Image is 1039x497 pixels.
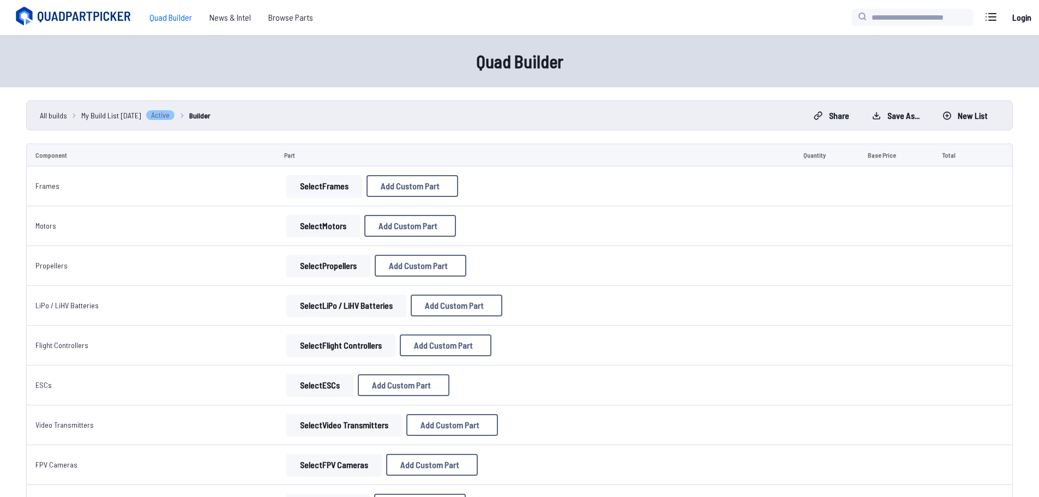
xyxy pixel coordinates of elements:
a: All builds [40,110,67,121]
a: ESCs [35,380,52,390]
button: Add Custom Part [367,175,458,197]
a: SelectFlight Controllers [284,334,398,356]
a: FPV Cameras [35,460,77,469]
a: Video Transmitters [35,420,94,429]
td: Base Price [859,143,933,166]
td: Quantity [795,143,859,166]
a: SelectMotors [284,215,362,237]
a: SelectVideo Transmitters [284,414,404,436]
button: SelectPropellers [286,255,370,277]
h1: Quad Builder [171,48,869,74]
a: Frames [35,181,59,190]
td: Part [275,143,795,166]
a: SelectFPV Cameras [284,454,384,476]
span: Add Custom Part [372,381,431,390]
button: SelectLiPo / LiHV Batteries [286,295,406,316]
a: Quad Builder [141,7,201,28]
button: SelectESCs [286,374,353,396]
span: Add Custom Part [400,460,459,469]
td: Component [26,143,275,166]
button: Add Custom Part [386,454,478,476]
a: Login [1008,7,1035,28]
button: SelectFPV Cameras [286,454,382,476]
a: My Build List [DATE]Active [81,110,175,121]
a: SelectLiPo / LiHV Batteries [284,295,409,316]
button: New List [933,107,997,124]
a: SelectFrames [284,175,364,197]
button: Add Custom Part [406,414,498,436]
a: Propellers [35,261,68,270]
button: Add Custom Part [375,255,466,277]
button: Add Custom Part [358,374,449,396]
span: Add Custom Part [389,261,448,270]
button: Add Custom Part [400,334,491,356]
span: Add Custom Part [414,341,473,350]
button: Add Custom Part [364,215,456,237]
button: SelectFlight Controllers [286,334,395,356]
a: SelectESCs [284,374,356,396]
a: LiPo / LiHV Batteries [35,301,99,310]
span: Add Custom Part [425,301,484,310]
span: Active [146,110,175,121]
button: Save as... [863,107,929,124]
button: Add Custom Part [411,295,502,316]
span: Add Custom Part [381,182,440,190]
a: Flight Controllers [35,340,88,350]
span: My Build List [DATE] [81,110,141,121]
button: SelectMotors [286,215,360,237]
button: SelectVideo Transmitters [286,414,402,436]
button: Share [804,107,858,124]
span: Add Custom Part [421,421,479,429]
a: SelectPropellers [284,255,373,277]
a: News & Intel [201,7,260,28]
a: Builder [189,110,211,121]
a: Motors [35,221,56,230]
span: Add Custom Part [379,221,437,230]
button: SelectFrames [286,175,362,197]
a: Browse Parts [260,7,322,28]
td: Total [933,143,983,166]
